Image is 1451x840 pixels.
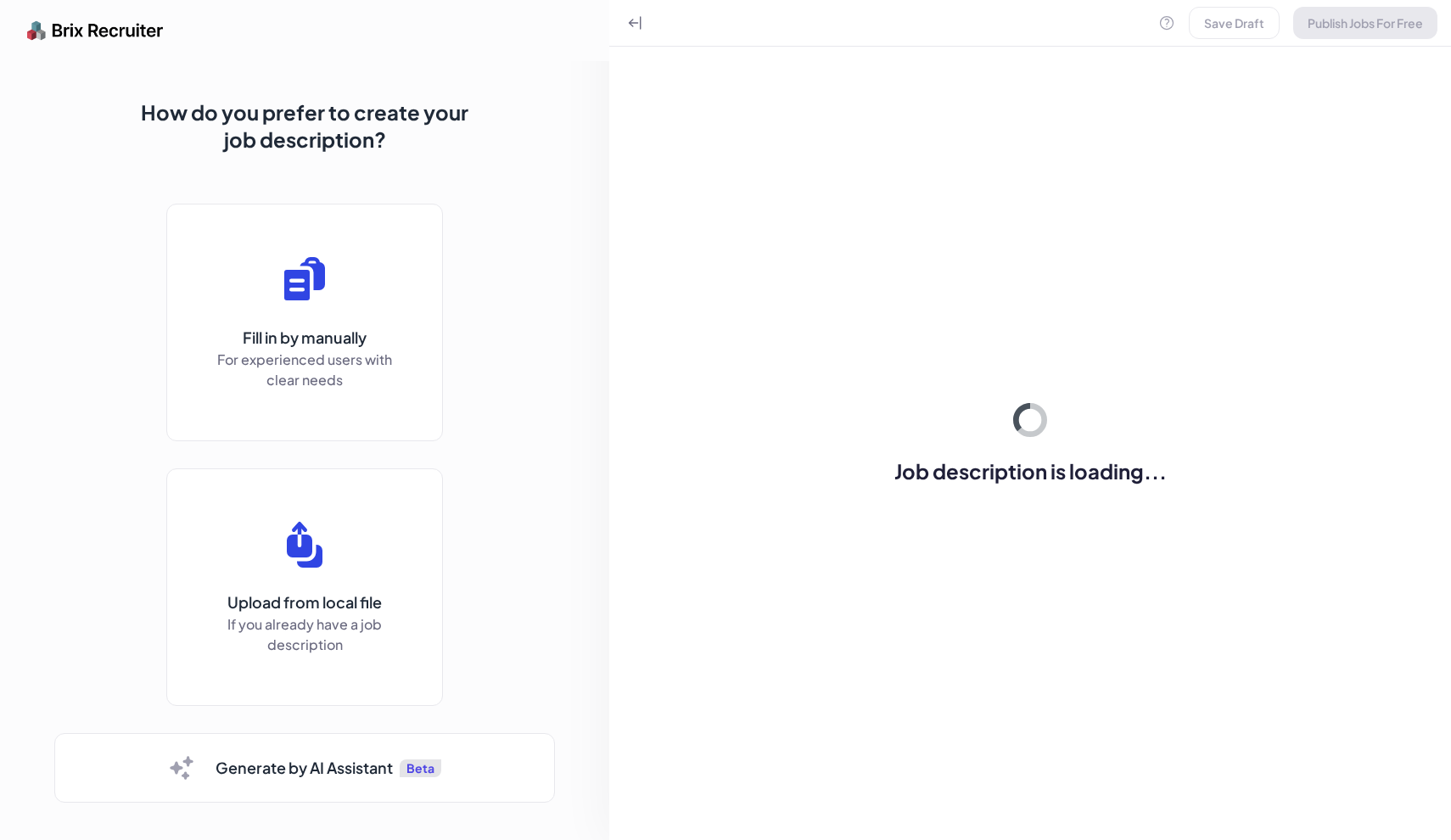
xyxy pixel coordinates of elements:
span: Upload [295,479,336,494]
p: For experienced users with clear needs [211,350,398,390]
img: logo [27,14,164,48]
span: How do you prefer to create your job description? [139,98,470,153]
button: Upload [259,469,350,501]
p: Fill in by manually [211,326,398,350]
span: Generate by AI Assistant [216,756,393,780]
span: Job description is loading... [865,457,1196,484]
button: Upload from local fileIf you already have a job description [166,468,443,706]
button: Fill in by manuallyFor experienced users with clear needs [166,204,443,441]
button: Generate by AI AssistantBeta [54,733,555,803]
div: Beta [400,759,441,777]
